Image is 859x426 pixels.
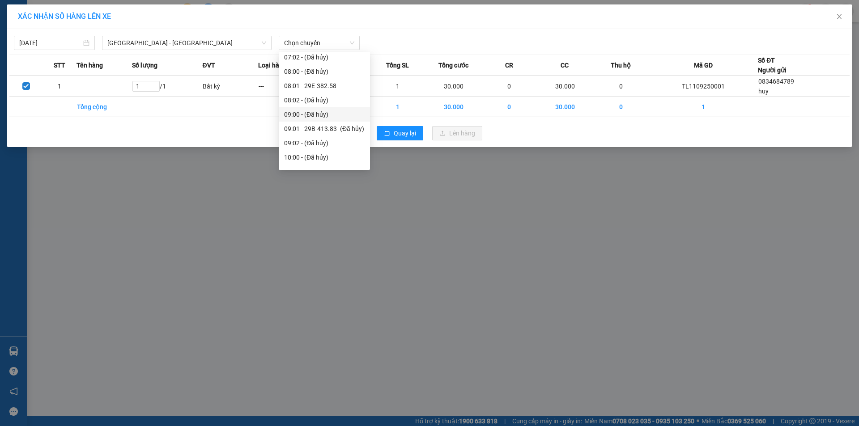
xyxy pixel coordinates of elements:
[438,60,468,70] span: Tổng cước
[836,13,843,20] span: close
[132,60,157,70] span: Số lượng
[481,97,537,117] td: 0
[107,36,266,50] span: Hà Nội - Ninh Bình
[758,78,794,85] span: 0834684789
[649,76,758,97] td: TL1109250001
[537,97,593,117] td: 30.000
[481,76,537,97] td: 0
[827,4,852,30] button: Close
[261,40,267,46] span: down
[202,76,258,97] td: Bất kỳ
[694,60,713,70] span: Mã GD
[132,76,202,97] td: / 1
[18,12,111,21] span: XÁC NHẬN SỐ HÀNG LÊN XE
[258,76,314,97] td: ---
[593,76,649,97] td: 0
[370,76,425,97] td: 1
[370,97,425,117] td: 1
[386,60,409,70] span: Tổng SL
[43,76,77,97] td: 1
[19,38,81,48] input: 11/09/2025
[537,76,593,97] td: 30.000
[611,60,631,70] span: Thu hộ
[384,130,390,137] span: rollback
[77,60,103,70] span: Tên hàng
[505,60,513,70] span: CR
[314,76,370,97] td: ---
[284,36,354,50] span: Chọn chuyến
[202,60,215,70] span: ĐVT
[314,60,336,70] span: Ghi chú
[54,60,65,70] span: STT
[593,97,649,117] td: 0
[758,88,769,95] span: huy
[394,128,416,138] span: Quay lại
[758,55,787,75] div: Số ĐT Người gửi
[561,60,569,70] span: CC
[432,126,482,140] button: uploadLên hàng
[425,97,481,117] td: 30.000
[258,60,286,70] span: Loại hàng
[425,76,481,97] td: 30.000
[77,97,132,117] td: Tổng cộng
[377,126,423,140] button: rollbackQuay lại
[649,97,758,117] td: 1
